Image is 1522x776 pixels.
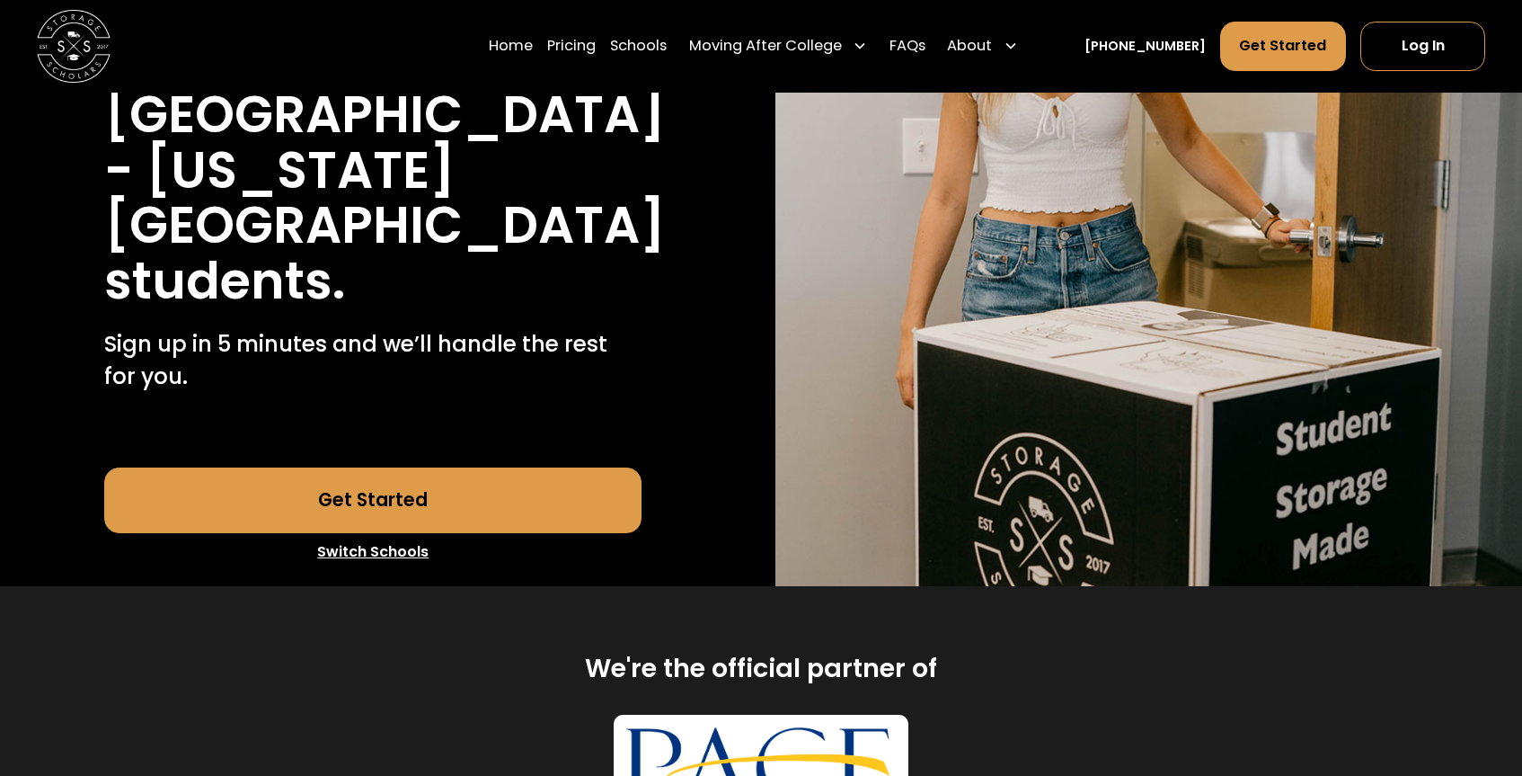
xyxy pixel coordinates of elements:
div: Moving After College [682,20,875,71]
a: Get Started [104,468,642,534]
div: Moving After College [689,35,842,58]
a: FAQs [889,20,925,71]
a: [PHONE_NUMBER] [1084,36,1206,55]
a: Pricing [547,20,596,71]
img: Storage Scholars main logo [37,9,111,83]
div: About [947,35,992,58]
a: Get Started [1220,22,1346,71]
a: Switch Schools [104,533,642,571]
h1: students. [104,254,345,309]
div: About [940,20,1025,71]
h2: We're the official partner of [585,652,937,685]
p: Sign up in 5 minutes and we’ll handle the rest for you. [104,328,642,395]
h1: [GEOGRAPHIC_DATA] - [US_STATE][GEOGRAPHIC_DATA] [104,87,666,254]
a: Log In [1360,22,1485,71]
a: Home [489,20,533,71]
a: Schools [610,20,667,71]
